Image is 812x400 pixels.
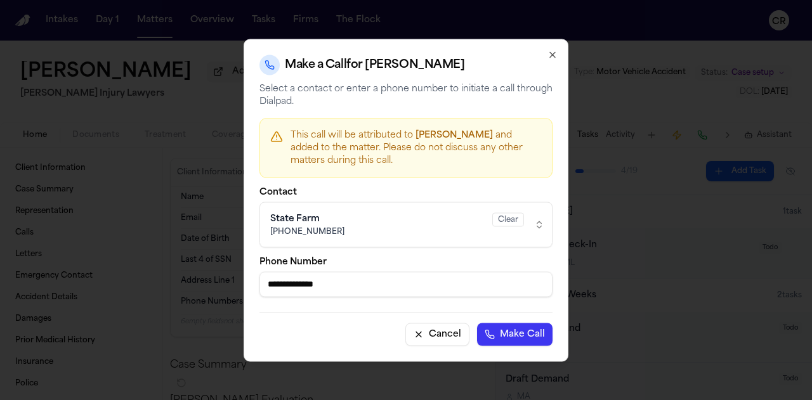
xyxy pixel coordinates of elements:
label: Contact [259,188,553,197]
div: State Farm [270,212,485,225]
span: [PHONE_NUMBER] [270,226,485,236]
div: Clear [492,212,524,226]
h2: Make a Call for [PERSON_NAME] [285,56,464,74]
p: Select a contact or enter a phone number to initiate a call through Dialpad. [259,82,553,108]
label: Phone Number [259,257,553,266]
p: This call will be attributed to and added to the matter. Please do not discuss any other matters ... [291,129,542,167]
button: Make Call [477,323,553,345]
span: [PERSON_NAME] [416,130,493,139]
button: Cancel [405,323,469,345]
